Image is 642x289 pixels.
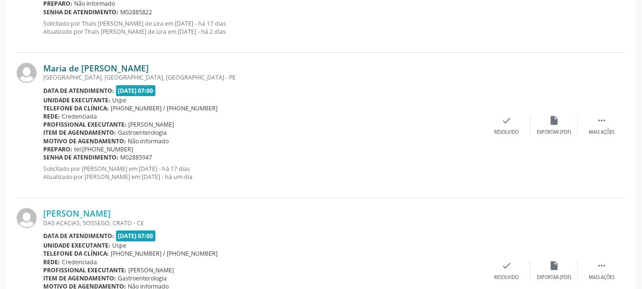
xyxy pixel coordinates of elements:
[116,85,156,96] span: [DATE] 07:00
[589,274,614,281] div: Mais ações
[537,129,571,136] div: Exportar (PDF)
[43,112,60,120] b: Rede:
[116,230,156,241] span: [DATE] 07:00
[596,115,607,126] i: 
[494,274,518,281] div: Resolvido
[43,63,149,73] a: Maria de [PERSON_NAME]
[43,96,110,104] b: Unidade executante:
[62,112,97,120] span: Credenciada
[112,241,126,249] span: Uspe
[111,104,218,112] span: [PHONE_NUMBER] / [PHONE_NUMBER]
[17,63,37,83] img: img
[43,249,109,258] b: Telefone da clínica:
[128,120,174,129] span: [PERSON_NAME]
[596,260,607,271] i: 
[549,260,559,271] i: insert_drive_file
[111,249,218,258] span: [PHONE_NUMBER] / [PHONE_NUMBER]
[120,8,152,16] span: M02885822
[43,20,483,36] p: Solicitado por Thais [PERSON_NAME] de Lira em [DATE] - há 17 dias Atualizado por Thais [PERSON_NA...
[112,96,126,104] span: Uspe
[43,165,483,181] p: Solicitado por [PERSON_NAME] em [DATE] - há 17 dias Atualizado por [PERSON_NAME] em [DATE] - há u...
[128,266,174,274] span: [PERSON_NAME]
[43,219,483,227] div: DAS ACACIAS, SOSSEGO, CRATO - CE
[43,241,110,249] b: Unidade executante:
[43,8,118,16] b: Senha de atendimento:
[43,274,116,282] b: Item de agendamento:
[589,129,614,136] div: Mais ações
[62,258,97,266] span: Credenciada
[549,115,559,126] i: insert_drive_file
[74,145,133,153] span: tel:[PHONE_NUMBER]
[501,115,512,126] i: check
[43,208,111,219] a: [PERSON_NAME]
[43,145,72,153] b: Preparo:
[501,260,512,271] i: check
[43,232,114,240] b: Data de atendimento:
[128,137,169,145] span: Não informado
[43,120,126,129] b: Profissional executante:
[43,137,126,145] b: Motivo de agendamento:
[43,266,126,274] b: Profissional executante:
[537,274,571,281] div: Exportar (PDF)
[17,208,37,228] img: img
[43,73,483,81] div: [GEOGRAPHIC_DATA], [GEOGRAPHIC_DATA], [GEOGRAPHIC_DATA] - PE
[43,87,114,95] b: Data de atendimento:
[43,153,118,161] b: Senha de atendimento:
[118,274,167,282] span: Gastroenterologia
[43,258,60,266] b: Rede:
[120,153,152,161] span: M02885947
[43,104,109,112] b: Telefone da clínica:
[118,129,167,137] span: Gastroenterologia
[494,129,518,136] div: Resolvido
[43,129,116,137] b: Item de agendamento:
